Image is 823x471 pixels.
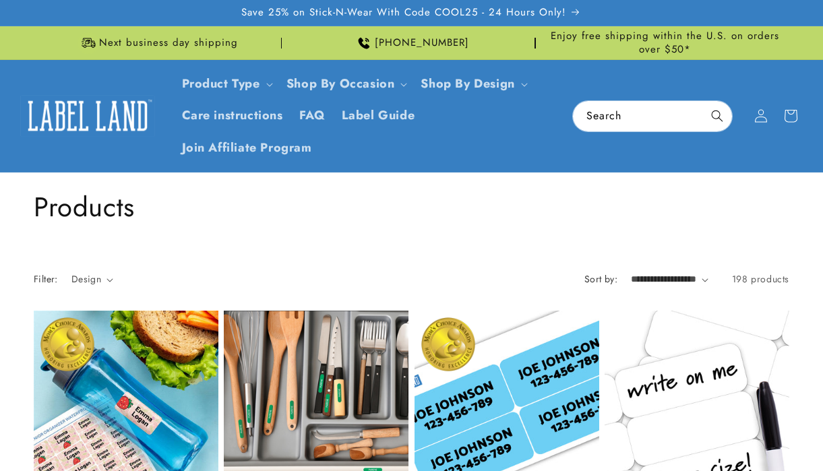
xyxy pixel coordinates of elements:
[71,272,101,286] span: Design
[334,100,423,131] a: Label Guide
[291,100,334,131] a: FAQ
[540,408,810,458] iframe: Gorgias Floating Chat
[541,26,789,59] div: Announcement
[182,140,312,156] span: Join Affiliate Program
[421,75,514,92] a: Shop By Design
[34,189,789,224] h1: Products
[20,95,155,137] img: Label Land
[732,272,789,286] span: 198 products
[286,76,395,92] span: Shop By Occasion
[278,68,413,100] summary: Shop By Occasion
[99,36,238,50] span: Next business day shipping
[174,132,320,164] a: Join Affiliate Program
[174,100,291,131] a: Care instructions
[34,26,282,59] div: Announcement
[182,108,283,123] span: Care instructions
[375,36,469,50] span: [PHONE_NUMBER]
[342,108,415,123] span: Label Guide
[584,272,617,286] label: Sort by:
[174,68,278,100] summary: Product Type
[702,101,732,131] button: Search
[16,90,160,142] a: Label Land
[413,68,532,100] summary: Shop By Design
[287,26,535,59] div: Announcement
[71,272,113,286] summary: Design (0 selected)
[541,30,789,56] span: Enjoy free shipping within the U.S. on orders over $50*
[241,6,566,20] span: Save 25% on Stick-N-Wear With Code COOL25 - 24 Hours Only!
[182,75,260,92] a: Product Type
[34,272,58,286] h2: Filter:
[299,108,326,123] span: FAQ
